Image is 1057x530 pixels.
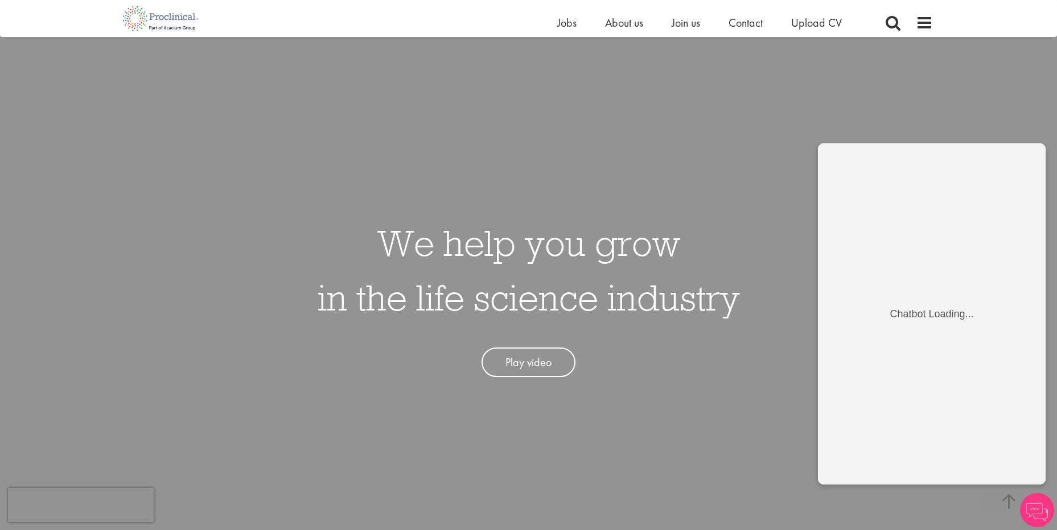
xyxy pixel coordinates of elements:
[672,15,700,30] a: Join us
[605,15,643,30] a: About us
[72,165,155,177] div: Chatbot Loading...
[791,15,842,30] a: Upload CV
[557,15,577,30] a: Jobs
[318,216,740,325] h1: We help you grow in the life science industry
[729,15,763,30] a: Contact
[1020,493,1054,527] img: Chatbot
[482,347,575,378] a: Play video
